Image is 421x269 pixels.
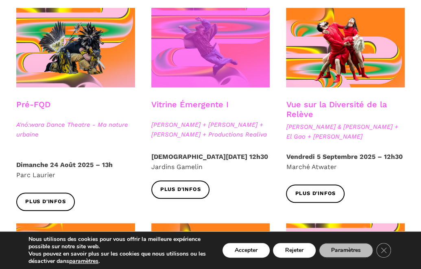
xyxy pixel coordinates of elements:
p: Parc Laurier [16,160,135,180]
span: [PERSON_NAME] + [PERSON_NAME] + [PERSON_NAME] + Productions Realiva [151,120,270,139]
button: Close GDPR Cookie Banner [376,243,391,258]
p: Jardins Gamelin [151,152,270,172]
button: Accepter [222,243,270,258]
strong: Dimanche 24 Août 2025 – 13h [16,161,113,169]
span: [PERSON_NAME] & [PERSON_NAME] + El Gao + [PERSON_NAME] [286,122,405,141]
a: Plus d'infos [151,180,210,199]
strong: Vendredi 5 Septembre 2025 – 12h30 [286,153,402,161]
span: Plus d'infos [295,189,336,198]
h3: Pré-FQD [16,100,50,120]
a: Plus d'infos [16,193,75,211]
h3: Vitrine Émergente I [151,100,229,120]
h3: Vue sur la Diversité de la Relève [286,100,405,120]
span: A'nó:wara Dance Theatre - Ma nature urbaine [16,120,135,139]
button: Paramètres [319,243,373,258]
button: Rejeter [273,243,316,258]
a: Plus d'infos [286,184,345,203]
p: Vous pouvez en savoir plus sur les cookies que nous utilisons ou les désactiver dans . [28,250,208,265]
button: paramètres [69,258,98,265]
span: Plus d'infos [25,197,66,206]
p: Nous utilisons des cookies pour vous offrir la meilleure expérience possible sur notre site web. [28,236,208,250]
span: Plus d'infos [160,185,201,194]
p: Marché Atwater [286,152,405,172]
strong: [DEMOGRAPHIC_DATA][DATE] 12h30 [151,153,268,161]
